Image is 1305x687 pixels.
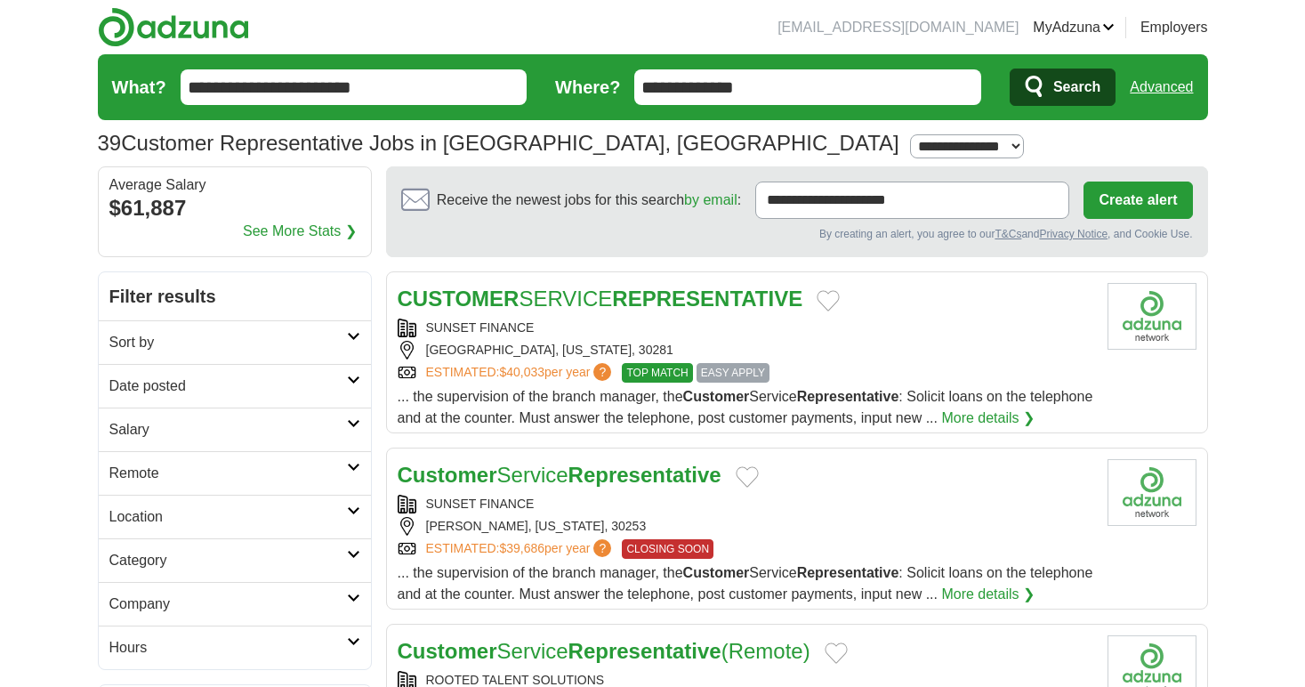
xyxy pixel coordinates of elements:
[797,565,899,580] strong: Representative
[797,389,899,404] strong: Representative
[1010,69,1116,106] button: Search
[1039,228,1108,240] a: Privacy Notice
[1130,69,1193,105] a: Advanced
[99,495,371,538] a: Location
[109,178,360,192] div: Average Salary
[736,466,759,488] button: Add to favorite jobs
[243,221,357,242] a: See More Stats ❯
[684,192,737,207] a: by email
[99,538,371,582] a: Category
[825,643,848,664] button: Add to favorite jobs
[426,363,616,383] a: ESTIMATED:$40,033per year?
[99,408,371,451] a: Salary
[109,594,347,615] h2: Company
[99,451,371,495] a: Remote
[593,363,611,381] span: ?
[112,74,166,101] label: What?
[398,639,810,663] a: CustomerServiceRepresentative(Remote)
[109,637,347,659] h2: Hours
[98,7,249,47] img: Adzuna logo
[499,365,544,379] span: $40,033
[398,389,1093,425] span: ... the supervision of the branch manager, the Service : Solicit loans on the telephone and at th...
[98,131,899,155] h1: Customer Representative Jobs in [GEOGRAPHIC_DATA], [GEOGRAPHIC_DATA]
[1083,182,1192,219] button: Create alert
[593,539,611,557] span: ?
[98,127,122,159] span: 39
[109,332,347,353] h2: Sort by
[398,463,721,487] a: CustomerServiceRepresentative
[568,463,721,487] strong: Representative
[398,495,1093,513] div: SUNSET FINANCE
[109,192,360,224] div: $61,887
[109,463,347,484] h2: Remote
[99,364,371,408] a: Date posted
[398,517,1093,536] div: [PERSON_NAME], [US_STATE], 30253
[398,319,1093,337] div: SUNSET FINANCE
[109,419,347,440] h2: Salary
[1140,17,1208,38] a: Employers
[995,228,1021,240] a: T&Cs
[109,376,347,397] h2: Date posted
[426,539,616,559] a: ESTIMATED:$39,686per year?
[99,272,371,320] h2: Filter results
[1108,283,1196,350] img: Company logo
[398,463,497,487] strong: Customer
[622,539,713,559] span: CLOSING SOON
[437,190,741,211] span: Receive the newest jobs for this search :
[1108,459,1196,526] img: Company logo
[398,287,803,311] a: CUSTOMERSERVICEREPRESENTATIVE
[398,287,520,311] strong: CUSTOMER
[941,584,1035,605] a: More details ❯
[555,74,620,101] label: Where?
[99,626,371,669] a: Hours
[398,639,497,663] strong: Customer
[697,363,769,383] span: EASY APPLY
[401,226,1193,242] div: By creating an alert, you agree to our and , and Cookie Use.
[683,389,750,404] strong: Customer
[817,290,840,311] button: Add to favorite jobs
[499,541,544,555] span: $39,686
[612,287,802,311] strong: REPRESENTATIVE
[99,582,371,626] a: Company
[622,363,692,383] span: TOP MATCH
[568,639,721,663] strong: Representative
[1033,17,1115,38] a: MyAdzuna
[1053,69,1100,105] span: Search
[398,341,1093,360] div: [GEOGRAPHIC_DATA], [US_STATE], 30281
[398,565,1093,602] span: ... the supervision of the branch manager, the Service : Solicit loans on the telephone and at th...
[941,408,1035,429] a: More details ❯
[683,565,750,580] strong: Customer
[109,550,347,571] h2: Category
[99,320,371,364] a: Sort by
[109,506,347,528] h2: Location
[777,17,1019,38] li: [EMAIL_ADDRESS][DOMAIN_NAME]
